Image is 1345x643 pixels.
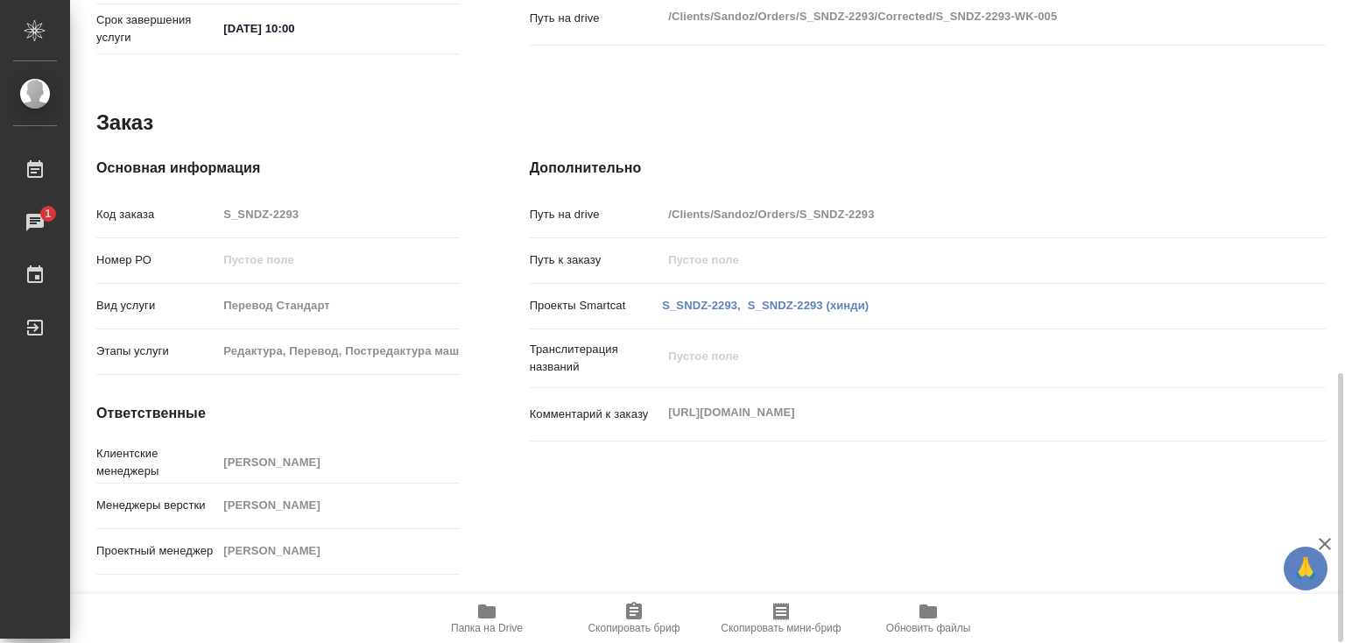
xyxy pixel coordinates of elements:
[4,201,66,244] a: 1
[721,622,841,634] span: Скопировать мини-бриф
[96,251,217,269] p: Номер РО
[708,594,855,643] button: Скопировать мини-бриф
[217,16,370,41] input: ✎ Введи что-нибудь
[1291,550,1320,587] span: 🙏
[530,406,663,423] p: Комментарий к заказу
[1284,547,1327,590] button: 🙏
[560,594,708,643] button: Скопировать бриф
[530,158,1326,179] h4: Дополнительно
[96,158,460,179] h4: Основная информация
[96,206,217,223] p: Код заказа
[451,622,523,634] span: Папка на Drive
[530,251,663,269] p: Путь к заказу
[96,297,217,314] p: Вид услуги
[96,542,217,560] p: Проектный менеджер
[96,445,217,480] p: Клиентские менеджеры
[217,293,459,318] input: Пустое поле
[34,205,61,223] span: 1
[96,343,217,360] p: Этапы услуги
[662,398,1259,427] textarea: [URL][DOMAIN_NAME]
[662,247,1259,272] input: Пустое поле
[748,299,869,312] a: S_SNDZ-2293 (хинди)
[530,341,663,376] p: Транслитерация названий
[217,338,459,364] input: Пустое поле
[588,622,680,634] span: Скопировать бриф
[217,492,459,518] input: Пустое поле
[96,403,460,424] h4: Ответственные
[530,297,663,314] p: Проекты Smartcat
[530,206,663,223] p: Путь на drive
[217,538,459,563] input: Пустое поле
[662,2,1259,32] textarea: /Clients/Sandoz/Orders/S_SNDZ-2293/Corrected/S_SNDZ-2293-WK-005
[662,299,741,312] a: S_SNDZ-2293,
[96,11,217,46] p: Срок завершения услуги
[217,247,459,272] input: Пустое поле
[886,622,971,634] span: Обновить файлы
[217,449,459,475] input: Пустое поле
[96,109,153,137] h2: Заказ
[96,497,217,514] p: Менеджеры верстки
[217,201,459,227] input: Пустое поле
[855,594,1002,643] button: Обновить файлы
[662,201,1259,227] input: Пустое поле
[413,594,560,643] button: Папка на Drive
[530,10,663,27] p: Путь на drive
